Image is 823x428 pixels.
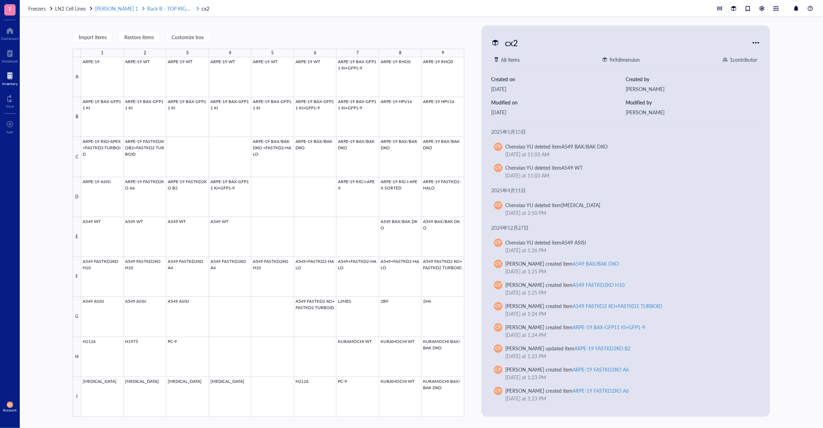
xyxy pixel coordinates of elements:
[3,408,17,412] div: Account
[2,70,18,86] a: Inventory
[491,98,626,106] div: Modified on
[124,34,154,40] span: Restore items
[95,5,200,12] a: [PERSON_NAME] 1Rack B - TOP RIGHT
[495,367,501,373] span: CY
[491,108,626,116] div: [DATE]
[626,85,760,93] div: [PERSON_NAME]
[502,35,521,50] div: cx2
[573,302,662,309] div: A549 FASTKD2 KO+FASTKD2 TURBOID
[505,302,663,310] div: [PERSON_NAME] created item
[491,342,760,363] a: CY[PERSON_NAME] updated itemARPE-19 FASTKD2KO B2[DATE] at 1:23 PM
[491,224,760,231] div: 2024年12月27日
[573,324,645,331] div: ARPE-19 BAX-GFP11 KI+GFP1-9
[495,165,501,171] span: CY
[573,387,629,394] div: ARPE-19 FASTKD2KO A6
[505,201,600,209] div: Chenxiao YU deleted item
[491,128,760,135] div: 2025年5月15日
[28,5,54,12] a: Freezers
[314,48,316,58] div: 6
[6,104,14,108] div: Core
[626,75,760,83] div: Created by
[505,171,752,179] div: [DATE] at 11:03 AM
[73,137,81,177] div: C
[495,303,501,309] span: CY
[2,59,18,63] div: Notebook
[505,387,629,394] div: [PERSON_NAME] created item
[495,240,501,246] span: CY
[491,299,760,320] a: CY[PERSON_NAME] created itemA549 FASTKD2 KO+FASTKD2 TURBOID[DATE] at 1:24 PM
[491,257,760,278] a: CY[PERSON_NAME] created itemA549 BAX/BAK DKO[DATE] at 1:25 PM
[7,130,13,134] div: Add
[495,324,501,331] span: CY
[495,282,501,288] span: CY
[505,344,631,352] div: [PERSON_NAME] updated item
[495,388,501,394] span: CY
[495,261,501,267] span: CY
[73,177,81,217] div: D
[186,48,189,58] div: 3
[495,144,501,150] span: CY
[357,48,359,58] div: 7
[8,403,12,406] span: CY
[505,281,625,289] div: [PERSON_NAME] created item
[144,48,146,58] div: 2
[2,48,18,63] a: Notebook
[505,239,586,246] div: Chenxiao YU deleted item
[271,48,274,58] div: 5
[2,82,18,86] div: Inventory
[505,289,752,296] div: [DATE] at 1:25 PM
[101,48,103,58] div: 1
[505,164,583,171] div: Chenxiao YU deleted item
[505,366,629,373] div: [PERSON_NAME] created item
[172,34,204,40] span: Customize box
[561,239,586,246] div: A549 ASISI
[6,93,14,108] a: Core
[505,246,752,254] div: [DATE] at 1:26 PM
[166,31,210,43] button: Customize box
[574,345,631,352] div: ARPE-19 FASTKD2KO B2
[573,281,625,288] div: A549 FASTKD2KO H10
[95,5,138,12] span: [PERSON_NAME] 1
[55,5,86,12] span: LN2 Cell Lines
[73,257,81,297] div: F
[28,5,46,12] span: Freezers
[491,85,626,93] div: [DATE]
[495,202,501,209] span: CY
[505,331,752,339] div: [DATE] at 1:24 PM
[73,31,113,43] button: Import items
[491,278,760,299] a: CY[PERSON_NAME] created itemA549 FASTKD2KO H10[DATE] at 1:25 PM
[73,57,81,97] div: A
[561,143,608,150] div: A549 BAX/BAK DKO
[79,34,107,40] span: Import items
[118,31,160,43] button: Restore items
[55,5,94,12] a: LN2 Cell Lines
[73,337,81,377] div: H
[501,56,520,64] div: 68 items
[626,98,760,106] div: Modified by
[491,320,760,342] a: CY[PERSON_NAME] created itemARPE-19 BAX-GFP11 KI+GFP1-9[DATE] at 1:24 PM
[505,209,752,217] div: [DATE] at 2:50 PM
[491,186,760,194] div: 2025年4月11日
[730,56,757,64] div: 1 contributor
[505,310,752,318] div: [DATE] at 1:24 PM
[626,108,760,116] div: [PERSON_NAME]
[491,75,626,83] div: Created on
[505,323,645,331] div: [PERSON_NAME] created item
[73,97,81,137] div: B
[561,164,583,171] div: A549 WT
[442,48,444,58] div: 9
[505,267,752,275] div: [DATE] at 1:25 PM
[573,260,619,267] div: A549 BAX/BAK DKO
[399,48,401,58] div: 8
[491,384,760,405] a: CY[PERSON_NAME] created itemARPE-19 FASTKD2KO A6[DATE] at 1:23 PM
[73,377,81,417] div: I
[229,48,231,58] div: 4
[505,260,619,267] div: [PERSON_NAME] created item
[8,5,12,13] span: T
[505,150,752,158] div: [DATE] at 11:03 AM
[495,345,501,352] span: CY
[505,394,752,402] div: [DATE] at 1:23 PM
[573,366,629,373] div: ARPE-19 FASTKD2KO A6
[505,143,608,150] div: Chenxiao YU deleted item
[1,36,19,41] div: Dashboard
